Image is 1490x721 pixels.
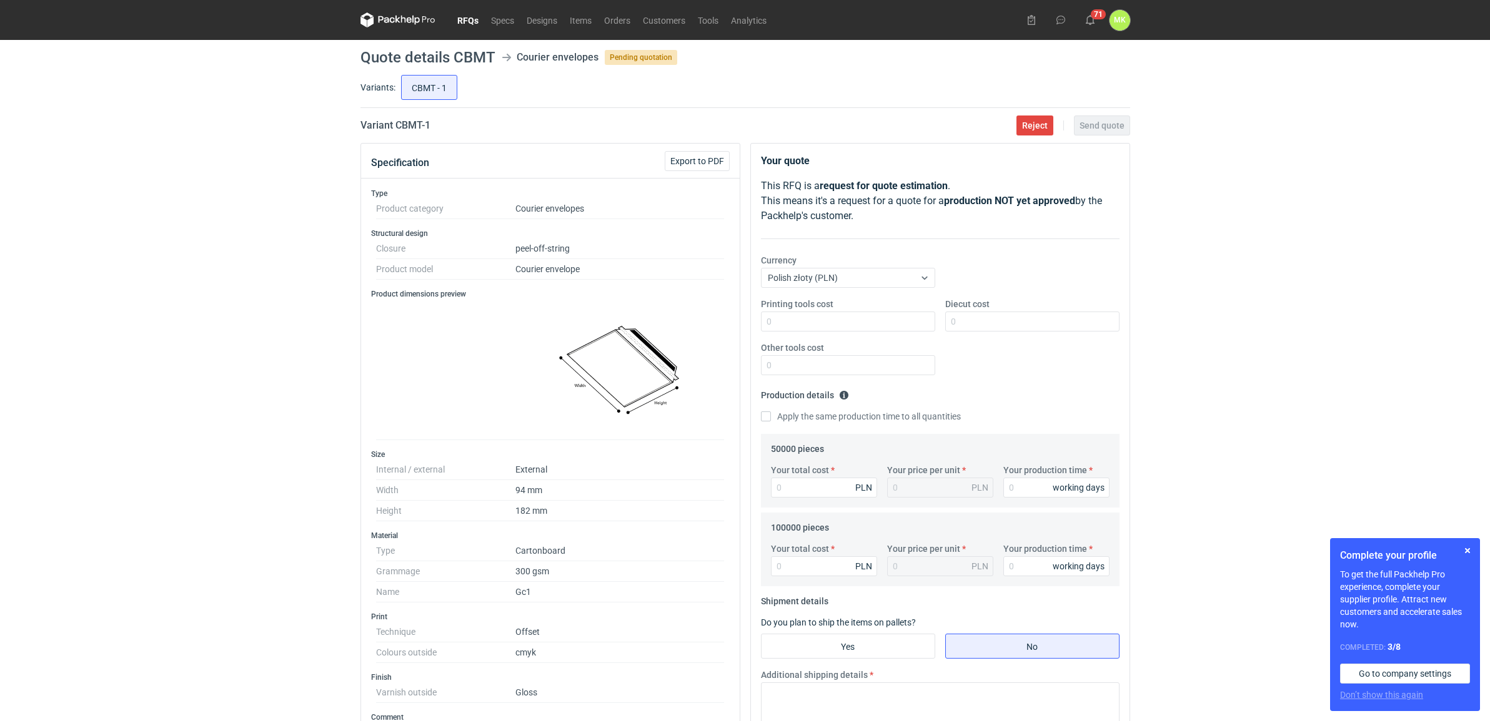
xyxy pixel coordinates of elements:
input: 0 [945,311,1120,331]
svg: Packhelp Pro [360,12,435,27]
div: PLN [855,560,872,572]
button: Don’t show this again [1340,689,1423,701]
h3: Size [371,449,730,459]
div: Courier envelopes [517,50,598,65]
h3: Material [371,531,730,541]
span: Reject [1022,121,1048,130]
label: Your price per unit [887,542,960,555]
dd: cmyk [515,642,725,663]
div: working days [1053,481,1105,494]
button: 71 [1080,10,1100,30]
dd: 300 gsm [515,561,725,582]
label: Variants: [360,81,395,94]
dd: Courier envelope [515,259,725,280]
a: Customers [637,12,692,27]
button: Export to PDF [665,151,730,171]
a: RFQs [451,12,485,27]
input: 0 [761,355,935,375]
label: Currency [761,254,797,267]
div: Completed: [1340,640,1470,654]
a: Items [564,12,598,27]
label: Your total cost [771,464,829,476]
dt: Closure [376,238,515,259]
a: Go to company settings [1340,664,1470,684]
span: Pending quotation [605,50,677,65]
dd: External [515,459,725,480]
label: Additional shipping details [761,669,868,681]
h3: Print [371,612,730,622]
label: Printing tools cost [761,298,833,310]
dd: 182 mm [515,501,725,521]
input: 0 [771,556,877,576]
p: To get the full Packhelp Pro experience, complete your supplier profile. Attract new customers an... [1340,568,1470,630]
dt: Product category [376,199,515,219]
dt: Varnish outside [376,682,515,703]
a: Designs [520,12,564,27]
strong: Your quote [761,155,810,167]
input: 0 [771,478,877,498]
span: Send quote [1080,121,1125,130]
label: Do you plan to ship the items on pallets? [761,617,916,627]
img: courier_envelope [515,304,725,434]
dd: peel-off-string [515,238,725,259]
dd: 94 mm [515,480,725,501]
label: Apply the same production time to all quantities [761,410,961,423]
legend: 50000 pieces [771,439,824,454]
a: Orders [598,12,637,27]
a: Specs [485,12,520,27]
dt: Internal / external [376,459,515,480]
input: 0 [761,311,935,331]
dd: Offset [515,622,725,642]
span: Export to PDF [670,157,724,165]
dt: Colours outside [376,642,515,663]
input: 0 [1003,556,1110,576]
span: Polish złoty (PLN) [768,273,838,283]
div: PLN [855,481,872,494]
div: Martyna Kasperska [1110,10,1130,31]
input: 0 [1003,478,1110,498]
h3: Type [371,189,730,199]
button: Reject [1016,115,1053,135]
div: working days [1053,560,1105,572]
dt: Product model [376,259,515,280]
dt: Name [376,582,515,602]
dt: Width [376,480,515,501]
label: Your production time [1003,464,1087,476]
dt: Height [376,501,515,521]
legend: Production details [761,385,849,400]
h1: Complete your profile [1340,548,1470,563]
a: Tools [692,12,725,27]
button: Skip for now [1460,543,1475,558]
strong: 3 / 8 [1388,642,1401,652]
label: Yes [761,634,935,659]
label: Other tools cost [761,341,824,354]
dt: Type [376,541,515,561]
button: Specification [371,148,429,178]
div: PLN [971,560,988,572]
h1: Quote details CBMT [360,50,495,65]
dd: Gloss [515,682,725,703]
label: Your production time [1003,542,1087,555]
button: MK [1110,10,1130,31]
dd: Courier envelopes [515,199,725,219]
dd: Gc1 [515,582,725,602]
h3: Structural design [371,228,730,238]
p: This RFQ is a . This means it's a request for a quote for a by the Packhelp's customer. [761,179,1120,223]
label: CBMT - 1 [401,75,457,100]
dt: Grammage [376,561,515,582]
label: No [945,634,1120,659]
h3: Finish [371,672,730,682]
h2: Variant CBMT - 1 [360,118,430,133]
label: Your price per unit [887,464,960,476]
button: Send quote [1074,115,1130,135]
label: Diecut cost [945,298,990,310]
strong: request for quote estimation [820,180,948,192]
div: PLN [971,481,988,494]
label: Your total cost [771,542,829,555]
a: Analytics [725,12,773,27]
dt: Technique [376,622,515,642]
strong: production NOT yet approved [944,195,1075,207]
legend: 100000 pieces [771,517,829,532]
legend: Shipment details [761,591,828,606]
